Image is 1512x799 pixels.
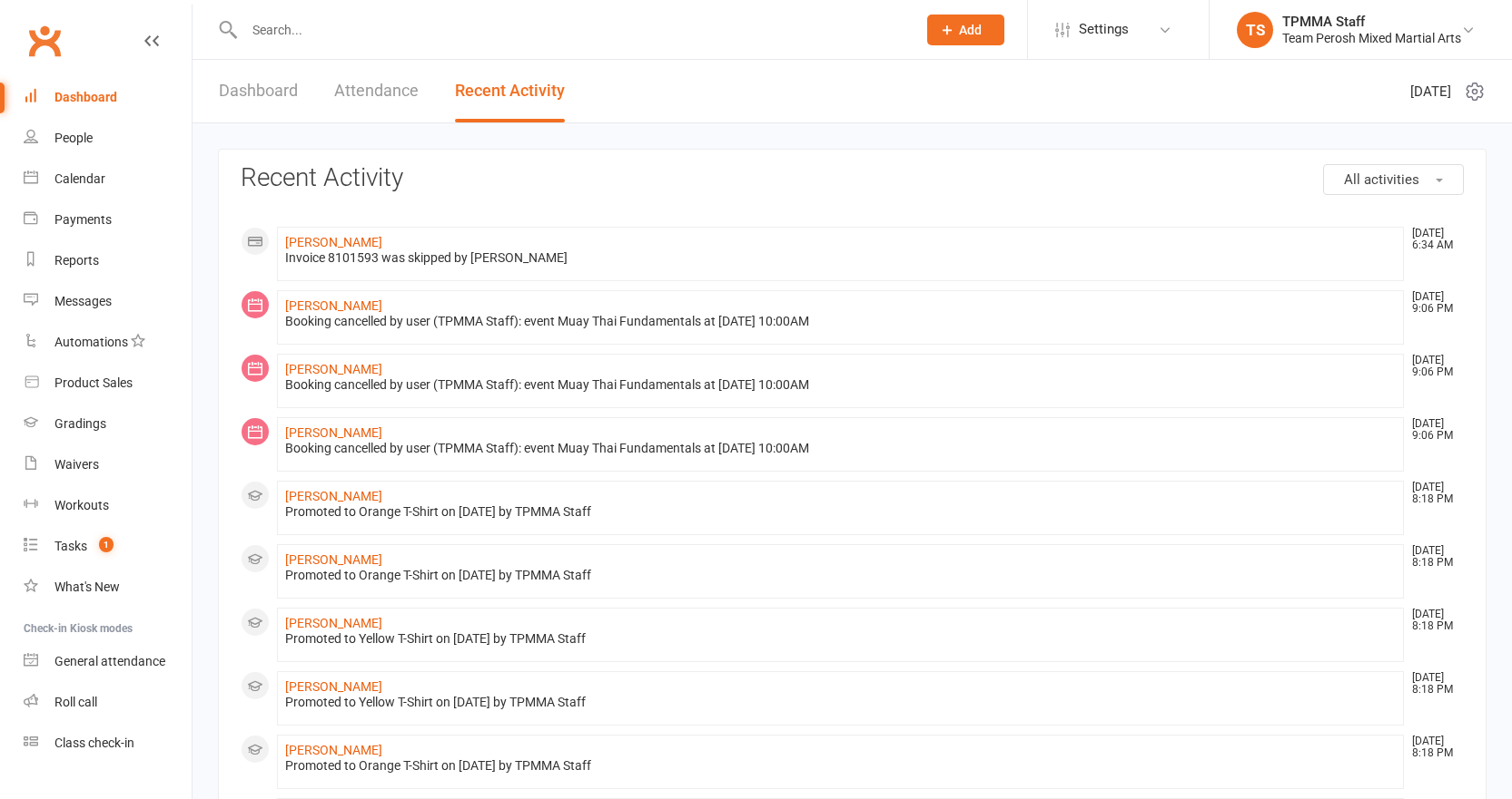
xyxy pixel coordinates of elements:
a: Recent Activity [455,60,565,122]
a: [PERSON_NAME] [285,616,382,630]
div: Workouts [54,498,109,512]
time: [DATE] 8:18 PM [1403,736,1463,759]
button: Add [927,15,1004,45]
div: TPMMA Staff [1282,14,1461,30]
div: Booking cancelled by user (TPMMA Staff): event Muay Thai Fundamentals at [DATE] 10:00AM [285,441,1396,456]
a: Gradings [24,404,192,444]
div: Waivers [54,457,99,472]
div: Promoted to Yellow T-Shirt on [DATE] by TPMMA Staff [285,631,1396,647]
div: Tasks [54,539,87,553]
a: [PERSON_NAME] [285,743,382,757]
span: 1 [99,537,114,552]
div: Automations [54,335,128,349]
a: Roll call [24,682,192,723]
time: [DATE] 8:18 PM [1403,482,1463,505]
div: Invoice 8101593 was skipped by [PERSON_NAME] [285,250,1396,266]
div: People [54,131,93,145]
div: Promoted to Orange T-Shirt on [DATE] by TPMMA Staff [285,568,1396,583]
a: Messages [24,281,192,322]
span: Settings [1079,9,1129,50]
a: Automations [24,322,192,363]
time: [DATE] 9:06 PM [1403,291,1463,315]
div: Gradings [54,416,106,431]
a: Dashboard [24,77,192,118]
div: Messages [54,294,112,308]
a: People [24,118,192,159]
span: All activities [1344,171,1419,188]
time: [DATE] 6:34 AM [1403,228,1463,251]
div: Promoted to Yellow T-Shirt on [DATE] by TPMMA Staff [285,695,1396,710]
span: Add [959,23,982,37]
a: Dashboard [219,60,298,122]
button: All activities [1323,164,1464,195]
time: [DATE] 8:18 PM [1403,545,1463,569]
time: [DATE] 8:18 PM [1403,672,1463,696]
div: Team Perosh Mixed Martial Arts [1282,30,1461,46]
a: [PERSON_NAME] [285,362,382,376]
a: Tasks 1 [24,526,192,567]
time: [DATE] 9:06 PM [1403,355,1463,378]
div: Calendar [54,171,105,186]
div: Reports [54,253,99,268]
div: Booking cancelled by user (TPMMA Staff): event Muay Thai Fundamentals at [DATE] 10:00AM [285,377,1396,393]
div: Product Sales [54,375,133,390]
input: Search... [239,17,904,43]
div: General attendance [54,654,165,668]
a: Payments [24,200,192,240]
a: [PERSON_NAME] [285,235,382,249]
div: TS [1237,12,1273,48]
div: Promoted to Orange T-Shirt on [DATE] by TPMMA Staff [285,758,1396,774]
a: [PERSON_NAME] [285,425,382,440]
a: What's New [24,567,192,608]
a: Calendar [24,159,192,200]
a: [PERSON_NAME] [285,552,382,567]
a: [PERSON_NAME] [285,679,382,694]
time: [DATE] 8:18 PM [1403,609,1463,632]
div: Class check-in [54,736,134,750]
a: Workouts [24,485,192,526]
h3: Recent Activity [241,164,1464,192]
a: [PERSON_NAME] [285,298,382,313]
div: Roll call [54,695,97,709]
a: Clubworx [22,18,67,63]
div: What's New [54,580,120,594]
div: Promoted to Orange T-Shirt on [DATE] by TPMMA Staff [285,504,1396,520]
a: Reports [24,240,192,281]
a: General attendance kiosk mode [24,641,192,682]
div: Dashboard [54,90,117,104]
a: Product Sales [24,363,192,404]
a: Waivers [24,444,192,485]
div: Payments [54,212,112,227]
a: Attendance [334,60,419,122]
span: [DATE] [1410,81,1451,102]
div: Booking cancelled by user (TPMMA Staff): event Muay Thai Fundamentals at [DATE] 10:00AM [285,314,1396,329]
a: Class kiosk mode [24,723,192,764]
time: [DATE] 9:06 PM [1403,418,1463,442]
a: [PERSON_NAME] [285,489,382,503]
